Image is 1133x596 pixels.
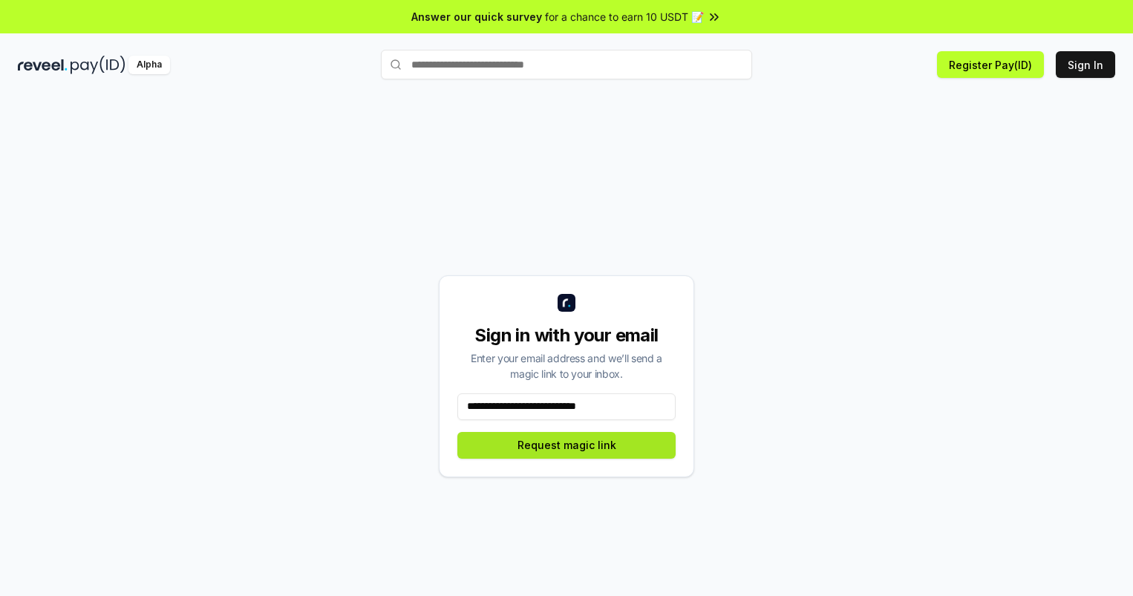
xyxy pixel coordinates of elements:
div: Sign in with your email [457,324,676,347]
div: Alpha [128,56,170,74]
img: logo_small [558,294,575,312]
span: for a chance to earn 10 USDT 📝 [545,9,704,24]
div: Enter your email address and we’ll send a magic link to your inbox. [457,350,676,381]
span: Answer our quick survey [411,9,542,24]
button: Sign In [1056,51,1115,78]
button: Request magic link [457,432,676,459]
img: reveel_dark [18,56,68,74]
button: Register Pay(ID) [937,51,1044,78]
img: pay_id [71,56,125,74]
